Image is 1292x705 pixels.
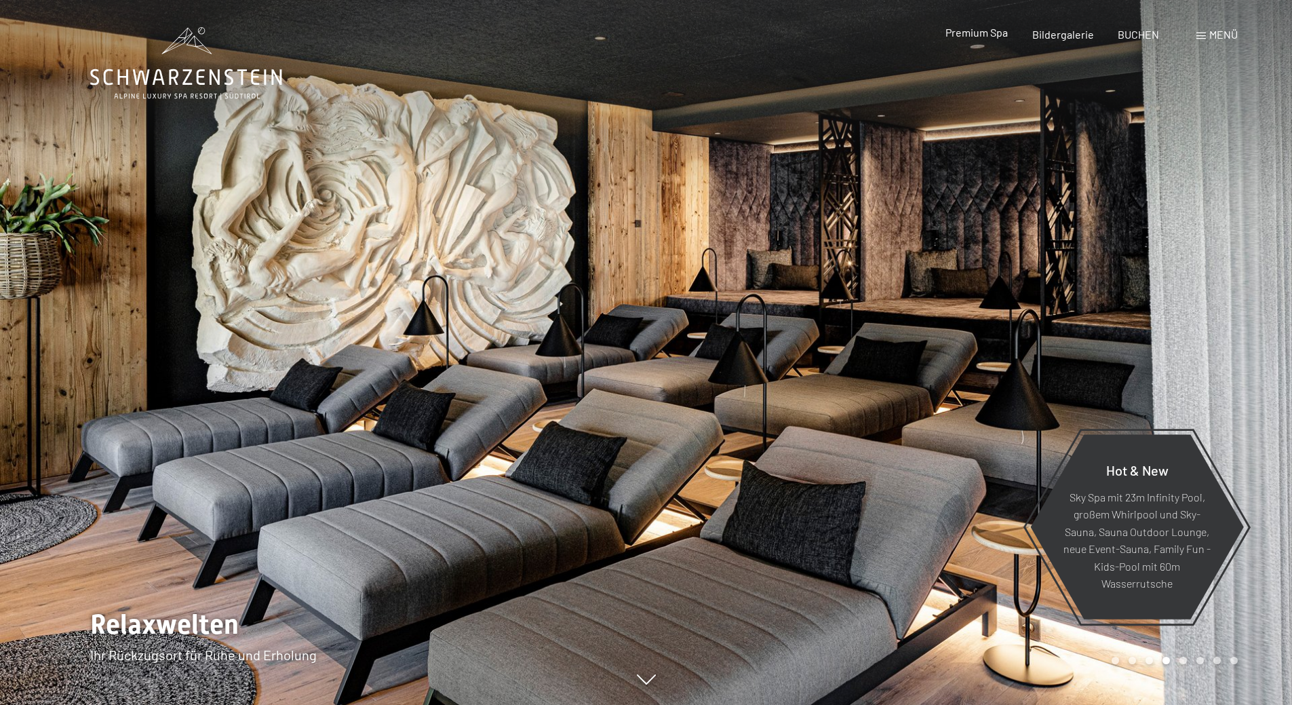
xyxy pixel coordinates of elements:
div: Carousel Page 7 [1213,657,1221,664]
div: Carousel Page 2 [1129,657,1136,664]
div: Carousel Page 6 [1196,657,1204,664]
a: Hot & New Sky Spa mit 23m Infinity Pool, großem Whirlpool und Sky-Sauna, Sauna Outdoor Lounge, ne... [1030,434,1245,620]
a: Bildergalerie [1032,28,1094,41]
div: Carousel Pagination [1107,657,1238,664]
div: Carousel Page 4 (Current Slide) [1162,657,1170,664]
div: Carousel Page 1 [1112,657,1119,664]
a: Premium Spa [945,26,1008,39]
span: Hot & New [1106,461,1169,478]
span: Menü [1209,28,1238,41]
div: Carousel Page 5 [1179,657,1187,664]
div: Carousel Page 3 [1146,657,1153,664]
div: Carousel Page 8 [1230,657,1238,664]
a: BUCHEN [1118,28,1159,41]
p: Sky Spa mit 23m Infinity Pool, großem Whirlpool und Sky-Sauna, Sauna Outdoor Lounge, neue Event-S... [1063,488,1211,592]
